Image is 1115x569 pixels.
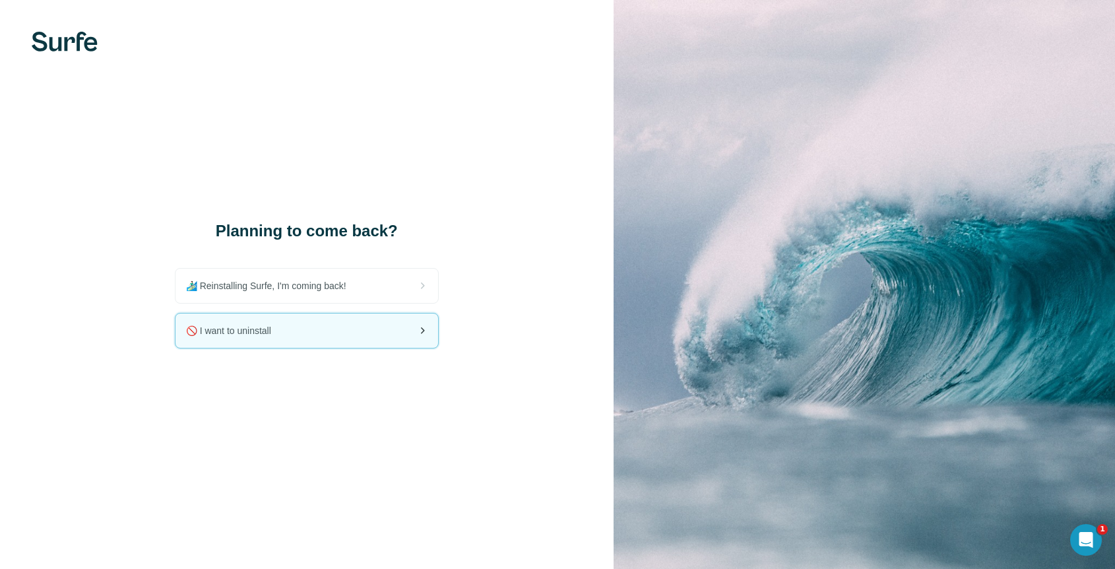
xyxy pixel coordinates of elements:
img: Surfe's logo [32,32,98,51]
h1: Planning to come back? [175,220,439,242]
span: 1 [1097,524,1108,535]
span: 🚫 I want to uninstall [186,324,282,337]
span: 🏄🏻‍♂️ Reinstalling Surfe, I'm coming back! [186,279,357,292]
iframe: Intercom live chat [1070,524,1102,556]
